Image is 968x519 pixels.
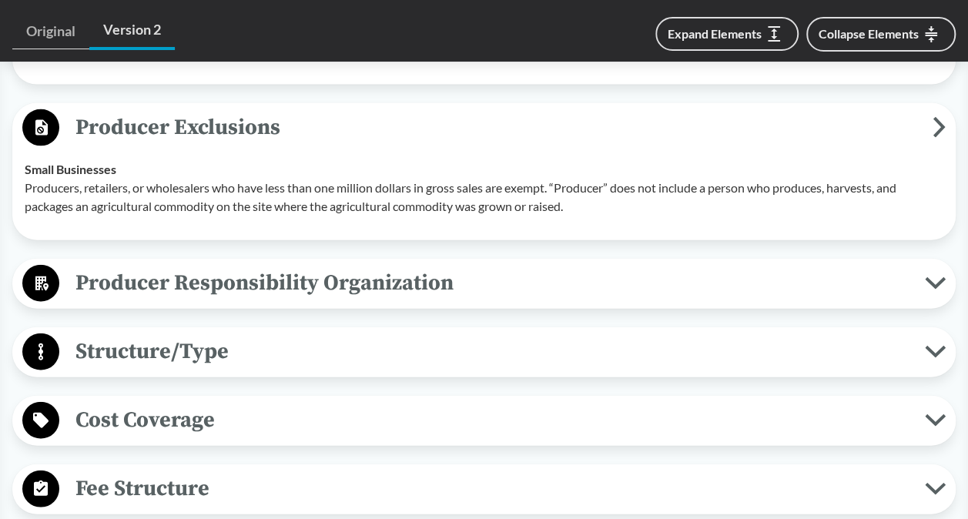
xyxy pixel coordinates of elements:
button: Producer Exclusions [18,109,950,148]
button: Cost Coverage [18,401,950,440]
a: Version 2 [89,12,175,50]
button: Producer Responsibility Organization [18,264,950,303]
strong: Small Businesses [25,162,116,176]
span: Fee Structure [59,471,925,506]
p: Producers, retailers, or wholesalers who have less than one million dollars in gross sales are ex... [25,179,943,216]
button: Expand Elements [655,17,799,51]
span: Cost Coverage [59,403,925,437]
button: Collapse Elements [806,17,956,52]
span: Producer Exclusions [59,110,933,145]
button: Structure/Type [18,333,950,372]
span: Structure/Type [59,334,925,369]
a: Original [12,14,89,49]
span: Producer Responsibility Organization [59,266,925,300]
button: Fee Structure [18,470,950,509]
